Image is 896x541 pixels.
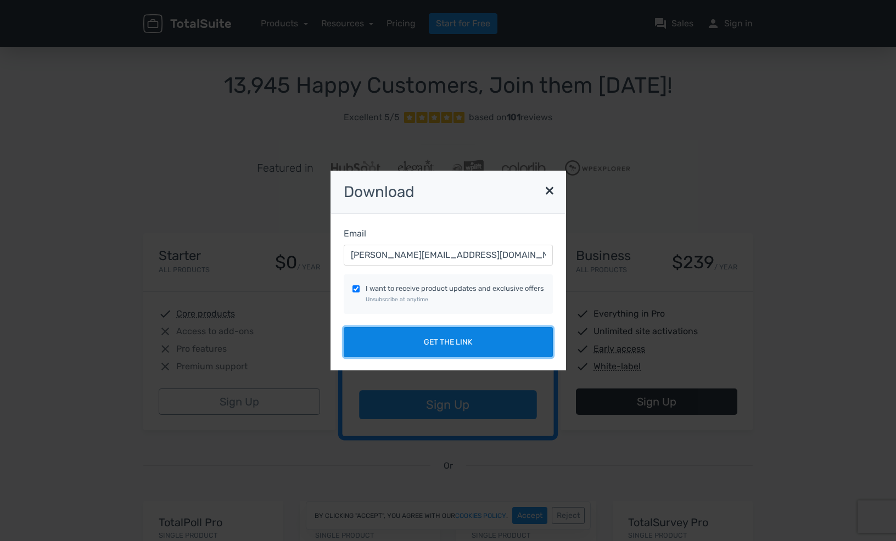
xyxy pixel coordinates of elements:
[366,283,544,304] label: I want to receive product updates and exclusive offers
[331,171,566,215] h3: Download
[344,227,366,240] label: Email
[344,327,553,357] button: Get the link
[366,296,428,303] small: Unsubscribe at anytime
[539,176,561,204] button: ×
